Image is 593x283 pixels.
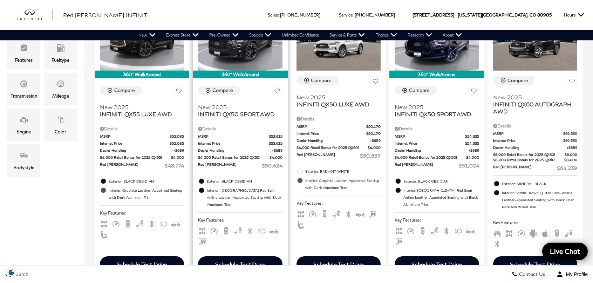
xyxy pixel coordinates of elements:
span: Adaptive Cruise Control [407,228,415,233]
span: Red [PERSON_NAME] [100,162,165,169]
div: Schedule Test Drive [411,261,462,268]
a: New [133,30,161,40]
a: Express Store [161,30,204,40]
span: Blind Spot Monitor [332,211,341,216]
a: $4,000 Retail Bonus for 2025 QX50! $4,000 [395,155,479,160]
span: Fog Lights [454,228,463,233]
span: Red [PERSON_NAME] [395,162,458,169]
span: MSRP [395,134,465,139]
span: $52,085 [170,141,184,146]
div: EngineEngine [7,108,40,141]
span: $69,550 [563,138,577,143]
span: $50,624 [262,162,282,169]
span: Fueltype [56,42,65,56]
span: New 2025 [100,104,179,111]
span: Features [20,42,28,56]
a: Dealer Handling $689 [100,148,184,153]
span: Bluetooth [246,228,254,233]
div: Fueltype [52,56,69,64]
span: INFINITI QX55 LUXE AWD [100,111,179,118]
span: Engine [20,114,28,128]
span: Forward Collision Warning [270,228,278,233]
span: Backup Camera [124,221,132,226]
a: MSRP $69,550 [493,131,577,136]
span: Blind Spot Monitor [565,230,573,235]
span: Adaptive Cruise Control [210,228,218,233]
div: Engine [16,128,31,136]
span: $54,335 [465,134,479,139]
a: [PHONE_NUMBER] [280,12,320,18]
span: Exterior: BLACK OBSIDIAN [109,178,184,185]
div: Schedule Test Drive - INFINITI QX50 LUXE AWD [296,256,381,272]
a: New 2025INFINITI QX60 AUTOGRAPH AWD [493,89,577,115]
a: Internet Price $53,935 [198,141,282,146]
div: Schedule Test Drive [215,261,266,268]
div: MileageMileage [44,73,77,105]
span: $50,170 [366,131,381,136]
a: Live Chat [542,243,588,260]
div: Transmission [11,92,37,100]
div: Schedule Test Drive [313,261,364,268]
button: Save Vehicle [370,76,381,89]
span: MSRP [493,131,563,136]
div: Compare [212,87,233,93]
div: Pricing Details - INFINITI QX55 LUXE AWD [100,126,184,132]
span: $53,935 [269,134,282,139]
span: New 2025 [198,104,277,111]
span: Service [339,12,353,18]
div: Mileage [52,92,69,100]
span: AWD [395,228,403,233]
button: Save Vehicle [469,86,479,99]
a: New 2025INFINITI QX50 SPORT AWD [395,99,479,118]
span: Search [11,271,28,277]
span: Dealer Handling [395,148,468,153]
div: Features [15,56,33,64]
span: Color [56,114,65,128]
span: Hands-Free Liftgate [368,211,376,216]
span: Forward Collision Warning [466,228,475,233]
button: Compare Vehicle [493,76,535,85]
span: Adaptive Cruise Control [517,230,525,235]
span: Android Auto [529,230,537,235]
span: Forward Collision Warning [356,211,364,216]
span: Mileage [56,78,65,92]
span: AWD [505,230,513,235]
div: FeaturesFeatures [7,37,40,69]
span: $689 [173,148,184,153]
div: Schedule Test Drive - INFINITI QX60 AUTOGRAPH AWD [493,256,577,272]
span: Backup Camera [222,228,230,233]
a: Dealer Handling $689 [493,145,577,150]
span: Apple Car-Play [541,230,549,235]
span: Internet Price [198,141,268,146]
span: $53,935 [269,141,282,146]
a: MSRP $52,085 [100,134,184,139]
span: Blind Spot Monitor [136,221,144,226]
span: $689 [469,148,479,153]
a: Internet Price $69,550 [493,138,577,143]
span: AWD [296,211,305,216]
span: Exterior: RADIANT WHITE [305,168,381,175]
a: MSRP $50,170 [296,124,381,129]
div: 360° WalkAround [95,71,189,78]
span: Live Chat [546,247,584,256]
a: $8,000 Retail Bonus for 2025 QX60! $8,000 [493,157,577,163]
img: Opt-Out Icon [4,269,20,276]
span: $4,000 [368,145,381,150]
span: Hands-Free Liftgate [395,238,403,243]
div: FueltypeFueltype [44,37,77,69]
span: Exterior: MINERAL BLACK [502,180,577,187]
span: Fog Lights [258,228,266,233]
button: Save Vehicle [567,76,577,89]
span: Internet Price [100,141,170,146]
span: $4,000 [270,155,282,160]
a: infiniti [18,9,53,21]
span: Heated Seats [296,221,305,226]
span: Forward Collision Warning [171,221,180,226]
span: $6,000 Retail Bonus for 2025 QX60! [493,152,565,157]
div: Schedule Test Drive - INFINITI QX55 LUXE AWD [100,256,184,272]
span: Third Row Seats [493,230,502,235]
span: $4,000 Retail Bonus for 2025 QX50! [296,145,368,150]
span: My Profile [563,271,588,277]
div: ColorColor [44,108,77,141]
span: $4,000 Retail Bonus for 2025 QX55! [100,155,171,160]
